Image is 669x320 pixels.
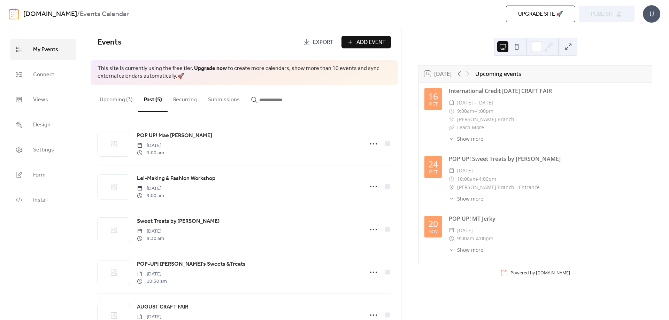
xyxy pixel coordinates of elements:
[449,195,483,202] button: ​Show more
[449,234,454,243] div: ​
[137,142,164,149] span: [DATE]
[457,226,473,235] span: [DATE]
[168,85,202,111] button: Recurring
[137,228,164,235] span: [DATE]
[449,135,483,142] button: ​Show more
[77,8,80,21] b: /
[137,174,215,183] span: Lei-Making & Fashion Workshop
[475,70,521,78] div: Upcoming events
[536,270,570,276] a: [DOMAIN_NAME]
[80,8,129,21] b: Events Calendar
[510,270,570,276] div: Powered by
[137,192,164,200] span: 9:00 am
[457,175,477,183] span: 10:00am
[10,89,76,110] a: Views
[449,195,454,202] div: ​
[479,175,496,183] span: 4:00pm
[449,246,483,253] button: ​Show more
[137,235,164,242] span: 9:30 am
[643,5,660,23] div: U
[298,36,339,48] a: Export
[313,38,333,47] span: Export
[33,69,54,80] span: Connect
[10,139,76,161] a: Settings
[94,85,138,111] button: Upcoming (3)
[457,246,483,253] span: Show more
[137,217,220,226] span: Sweet Treats by [PERSON_NAME]
[476,234,493,243] span: 4:00pm
[477,175,479,183] span: -
[429,102,438,107] div: Oct
[457,183,540,192] span: [PERSON_NAME] Branch - Entrance
[457,107,474,115] span: 9:00am
[341,36,391,48] button: Add Event
[98,35,122,50] span: Events
[518,10,563,18] span: Upgrade site 🚀
[449,155,646,163] div: POP UP! Sweet Treats by [PERSON_NAME]
[457,135,483,142] span: Show more
[457,195,483,202] span: Show more
[137,260,246,269] a: POP-UP! [PERSON_NAME]'s Sweets &Treats
[457,234,474,243] span: 9:00am
[137,149,164,157] span: 9:00 am
[33,44,58,55] span: My Events
[449,246,454,253] div: ​
[506,6,575,22] button: Upgrade site 🚀
[356,38,386,47] span: Add Event
[428,92,438,101] div: 16
[23,8,77,21] a: [DOMAIN_NAME]
[33,119,51,131] span: Design
[10,114,76,135] a: Design
[137,185,164,192] span: [DATE]
[10,64,76,85] a: Connect
[137,174,215,183] a: Lei-Making & Fashion Workshop
[429,229,438,234] div: Nov
[137,278,167,285] span: 10:30 am
[476,107,493,115] span: 4:00pm
[33,94,48,106] span: Views
[9,8,19,19] img: logo
[449,99,454,107] div: ​
[457,115,514,124] span: [PERSON_NAME] Branch
[449,87,552,95] a: International Credit [DATE] CRAFT FAIR
[137,131,212,140] a: POP UP! Mae [PERSON_NAME]
[10,189,76,211] a: Install
[428,219,438,228] div: 20
[137,217,220,226] a: Sweet Treats by [PERSON_NAME]
[449,107,454,115] div: ​
[449,175,454,183] div: ​
[428,160,438,169] div: 24
[449,115,454,124] div: ​
[138,85,168,112] button: Past (5)
[10,39,76,60] a: My Events
[33,170,46,181] span: Form
[194,63,227,74] a: Upgrade now
[457,166,473,175] span: [DATE]
[449,226,454,235] div: ​
[457,124,484,131] a: Learn More
[449,183,454,192] div: ​
[202,85,245,111] button: Submissions
[449,123,454,132] div: ​
[449,214,646,223] div: POP UP! MT Jerky
[10,164,76,186] a: Form
[429,170,438,174] div: Oct
[474,107,476,115] span: -
[137,303,188,312] a: AUGUST CRAFT FAIR
[137,132,212,140] span: POP UP! Mae [PERSON_NAME]
[33,195,47,206] span: Install
[137,271,167,278] span: [DATE]
[449,166,454,175] div: ​
[457,99,493,107] span: [DATE] - [DATE]
[33,145,54,156] span: Settings
[449,135,454,142] div: ​
[474,234,476,243] span: -
[98,65,391,80] span: This site is currently using the free tier. to create more calendars, show more than 10 events an...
